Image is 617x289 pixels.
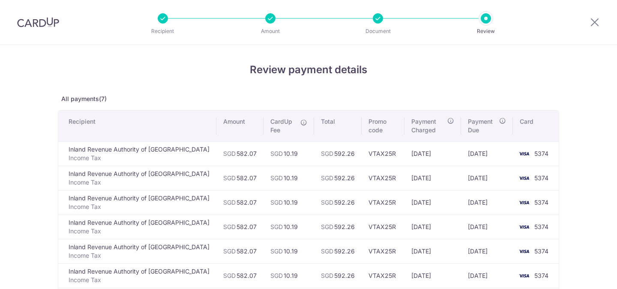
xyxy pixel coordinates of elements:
td: [DATE] [461,190,513,215]
td: VTAX25R [362,239,405,263]
span: Payment Charged [411,117,444,134]
img: <span class="translation_missing" title="translation missing: en.account_steps.new_confirm_form.b... [515,197,533,208]
p: Income Tax [69,251,210,260]
th: Total [314,110,362,141]
td: [DATE] [461,239,513,263]
span: SGD [270,199,283,206]
span: SGD [223,223,236,230]
td: 592.26 [314,166,362,190]
th: Promo code [362,110,405,141]
td: 582.07 [216,166,264,190]
td: 592.26 [314,190,362,215]
p: Document [346,27,410,36]
span: 5374 [534,150,548,157]
span: SGD [270,174,283,182]
img: <span class="translation_missing" title="translation missing: en.account_steps.new_confirm_form.b... [515,173,533,183]
td: 10.19 [264,239,314,263]
td: VTAX25R [362,190,405,215]
p: Income Tax [69,178,210,187]
span: SGD [321,272,333,279]
p: Income Tax [69,227,210,235]
td: [DATE] [404,166,461,190]
span: SGD [270,223,283,230]
p: Income Tax [69,154,210,162]
td: 592.26 [314,141,362,166]
span: SGD [270,150,283,157]
td: [DATE] [461,141,513,166]
span: 5374 [534,247,548,255]
span: SGD [321,174,333,182]
span: SGD [270,247,283,255]
td: 592.26 [314,215,362,239]
span: SGD [223,174,236,182]
span: SGD [223,150,236,157]
td: Inland Revenue Authority of [GEOGRAPHIC_DATA] [58,215,216,239]
td: Inland Revenue Authority of [GEOGRAPHIC_DATA] [58,190,216,215]
td: [DATE] [404,190,461,215]
p: All payments(7) [58,95,559,103]
td: VTAX25R [362,215,405,239]
span: SGD [223,247,236,255]
td: Inland Revenue Authority of [GEOGRAPHIC_DATA] [58,239,216,263]
td: 592.26 [314,239,362,263]
span: SGD [321,199,333,206]
h4: Review payment details [58,62,559,77]
p: Amount [239,27,302,36]
td: Inland Revenue Authority of [GEOGRAPHIC_DATA] [58,141,216,166]
img: <span class="translation_missing" title="translation missing: en.account_steps.new_confirm_form.b... [515,222,533,232]
td: 582.07 [216,141,264,166]
td: [DATE] [461,215,513,239]
td: [DATE] [404,215,461,239]
td: VTAX25R [362,166,405,190]
p: Recipient [131,27,195,36]
img: <span class="translation_missing" title="translation missing: en.account_steps.new_confirm_form.b... [515,271,533,281]
td: 582.07 [216,263,264,288]
td: [DATE] [404,239,461,263]
p: Income Tax [69,203,210,211]
span: SGD [321,247,333,255]
td: 10.19 [264,215,314,239]
p: Income Tax [69,276,210,284]
span: 5374 [534,174,548,182]
td: 582.07 [216,239,264,263]
td: 10.19 [264,263,314,288]
span: SGD [223,199,236,206]
td: Inland Revenue Authority of [GEOGRAPHIC_DATA] [58,166,216,190]
img: <span class="translation_missing" title="translation missing: en.account_steps.new_confirm_form.b... [515,246,533,256]
td: 10.19 [264,166,314,190]
img: <span class="translation_missing" title="translation missing: en.account_steps.new_confirm_form.b... [515,149,533,159]
td: 10.19 [264,190,314,215]
td: 582.07 [216,215,264,239]
th: Recipient [58,110,216,141]
td: VTAX25R [362,141,405,166]
p: Review [454,27,518,36]
span: SGD [321,223,333,230]
td: 592.26 [314,263,362,288]
span: 5374 [534,272,548,279]
td: [DATE] [461,166,513,190]
td: VTAX25R [362,263,405,288]
td: [DATE] [404,141,461,166]
span: CardUp Fee [270,117,296,134]
span: SGD [321,150,333,157]
span: 5374 [534,223,548,230]
td: Inland Revenue Authority of [GEOGRAPHIC_DATA] [58,263,216,288]
th: Amount [216,110,264,141]
span: SGD [270,272,283,279]
span: 5374 [534,199,548,206]
img: CardUp [17,17,59,27]
span: Payment Due [468,117,497,134]
td: [DATE] [404,263,461,288]
th: Card [513,110,559,141]
td: 10.19 [264,141,314,166]
td: 582.07 [216,190,264,215]
span: SGD [223,272,236,279]
td: [DATE] [461,263,513,288]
